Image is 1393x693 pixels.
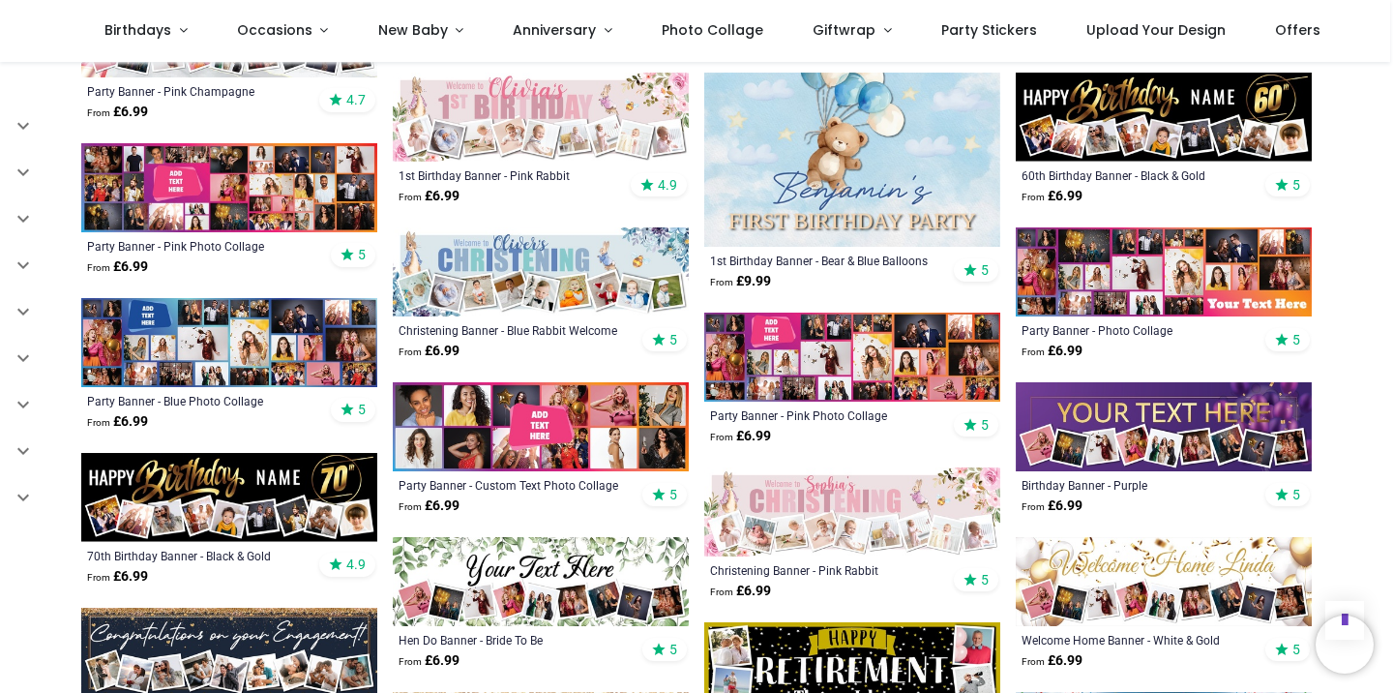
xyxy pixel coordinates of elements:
span: Photo Collage [662,20,763,40]
span: 5 [669,641,677,658]
a: Party Banner - Pink Photo Collage [710,407,937,423]
span: Offers [1275,20,1320,40]
span: 5 [1292,176,1300,194]
span: 5 [1292,641,1300,658]
strong: £ 6.99 [87,103,148,122]
strong: £ 6.99 [399,497,459,516]
span: From [1022,192,1045,202]
a: 1st Birthday Banner - Pink Rabbit [399,167,626,183]
iframe: Brevo live chat [1316,616,1374,674]
strong: £ 6.99 [1022,187,1082,206]
strong: £ 6.99 [1022,497,1082,516]
img: Personalised Happy 1st Birthday Banner - Pink Rabbit - Custom Name & 9 Photo Upload [393,73,689,162]
span: From [87,417,110,428]
a: 60th Birthday Banner - Black & Gold [1022,167,1249,183]
a: Christening Banner - Pink Rabbit [710,562,937,578]
span: 5 [669,486,677,503]
span: Anniversary [513,20,596,40]
span: From [1022,501,1045,512]
a: Hen Do Banner - Bride To Be [399,632,626,648]
img: Personalised 1st Birthday Backdrop Banner - Bear & Blue Balloons - Add Text [704,73,1000,247]
img: Personalised Happy 60th Birthday Banner - Black & Gold - Custom Name & 9 Photo Upload [1016,73,1312,162]
strong: £ 6.99 [87,567,148,587]
a: 1st Birthday Banner - Bear & Blue Balloons [710,253,937,268]
strong: £ 6.99 [399,342,459,361]
img: Personalised Party Banner - Photo Collage - 23 Photo Upload [1016,227,1312,316]
span: 4.7 [346,91,366,108]
span: 5 [1292,486,1300,503]
img: Personalised Happy 70th Birthday Banner - Black & Gold - Custom Name & 9 Photo Upload [81,453,377,542]
img: Personalised Happy Birthday Banner - Purple - 9 Photo Upload [1016,382,1312,471]
a: 70th Birthday Banner - Black & Gold [87,548,314,563]
img: Personalised Christening Banner - Blue Rabbit Welcome - Custom Name & 9 Photo Upload [393,227,689,316]
span: From [710,587,733,597]
strong: £ 6.99 [710,427,771,446]
img: Personalised Christening Banner - Pink Rabbit - Custom Name & 9 Photo Upload [704,467,1000,557]
span: 5 [358,401,366,418]
span: 5 [981,416,989,434]
span: From [399,192,422,202]
img: Personalised Welcome Home Banner - White & Gold Balloons - Custom Name & 9 Photo Upload [1016,537,1312,626]
span: Giftwrap [813,20,875,40]
a: Party Banner - Custom Text Photo Collage [399,477,626,493]
strong: £ 6.99 [1022,342,1082,361]
span: From [87,107,110,118]
a: Party Banner - Pink Photo Collage [87,238,314,254]
span: 4.9 [346,556,366,573]
strong: £ 6.99 [710,582,771,601]
span: From [710,277,733,287]
a: Party Banner - Photo Collage [1022,322,1249,338]
strong: £ 6.99 [87,257,148,277]
span: 4.9 [658,176,677,194]
a: Welcome Home Banner - White & Gold Balloons [1022,632,1249,648]
span: From [399,346,422,357]
strong: £ 6.99 [399,651,459,671]
a: Christening Banner - Blue Rabbit Welcome [399,322,626,338]
span: 5 [981,571,989,588]
img: Personalised Party Banner - Blue Photo Collage - Custom Text & 25 Photo upload [81,298,377,387]
span: 5 [1292,331,1300,348]
span: 5 [981,261,989,279]
span: From [710,432,733,442]
a: Party Banner - Pink Champagne [87,83,314,99]
strong: £ 6.99 [399,187,459,206]
a: Birthday Banner - Purple [1022,477,1249,493]
span: From [1022,346,1045,357]
span: Upload Your Design [1086,20,1226,40]
a: Party Banner - Blue Photo Collage [87,393,314,408]
img: Personalised Hen Do Banner - Bride To Be - 9 Photo Upload [393,537,689,626]
span: Party Stickers [941,20,1037,40]
span: From [399,501,422,512]
span: 5 [358,246,366,263]
strong: £ 6.99 [1022,651,1082,671]
span: From [87,572,110,583]
img: Personalised Party Banner - Custom Text Photo Collage - 12 Photo Upload [393,382,689,471]
strong: £ 9.99 [710,272,771,291]
span: From [399,656,422,667]
span: Occasions [237,20,312,40]
img: Personalised Party Banner - Pink Photo Collage - Add Text & 30 Photo Upload [81,143,377,232]
img: Personalised Party Banner - Pink Photo Collage - Custom Text & 25 Photo Upload [704,313,1000,402]
strong: £ 6.99 [87,412,148,432]
span: New Baby [378,20,448,40]
span: From [87,262,110,273]
span: Birthdays [104,20,171,40]
span: 5 [669,331,677,348]
span: From [1022,656,1045,667]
